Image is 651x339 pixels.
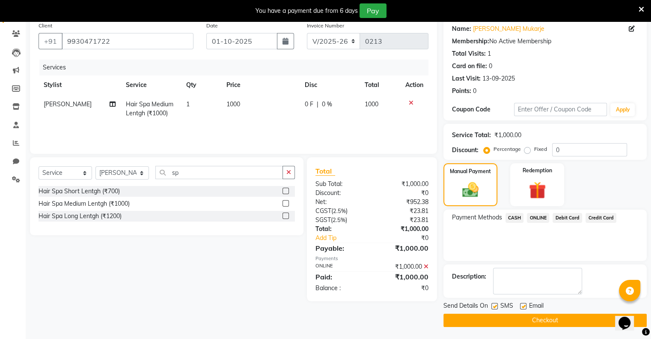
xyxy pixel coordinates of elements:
[333,216,345,223] span: 2.5%
[333,207,346,214] span: 2.5%
[523,167,552,174] label: Redemption
[181,75,221,95] th: Qty
[494,131,521,140] div: ₹1,000.00
[155,166,283,179] input: Search or Scan
[307,22,344,30] label: Invoice Number
[39,212,122,221] div: Hair Spa Long Lentgh (₹1200)
[488,49,491,58] div: 1
[309,180,372,189] div: Sub Total:
[452,131,491,140] div: Service Total:
[226,100,240,108] span: 1000
[186,100,190,108] span: 1
[309,216,372,225] div: ( )
[514,103,607,116] input: Enter Offer / Coupon Code
[305,100,313,109] span: 0 F
[443,314,647,327] button: Checkout
[610,103,635,116] button: Apply
[315,167,335,176] span: Total
[615,305,642,330] iframe: chat widget
[523,180,551,201] img: _gift.svg
[372,180,435,189] div: ₹1,000.00
[44,100,92,108] span: [PERSON_NAME]
[452,146,479,155] div: Discount:
[527,213,549,223] span: ONLINE
[309,207,372,216] div: ( )
[473,24,544,33] a: [PERSON_NAME] Mukarje
[62,33,193,49] input: Search by Name/Mobile/Email/Code
[489,62,492,71] div: 0
[372,225,435,234] div: ₹1,000.00
[309,284,372,293] div: Balance :
[452,87,471,96] div: Points:
[206,22,218,30] label: Date
[500,301,513,312] span: SMS
[39,22,52,30] label: Client
[309,243,372,253] div: Payable:
[372,207,435,216] div: ₹23.81
[382,234,434,243] div: ₹0
[529,301,544,312] span: Email
[315,207,331,215] span: CGST
[256,6,358,15] div: You have a payment due from 6 days
[372,262,435,271] div: ₹1,000.00
[121,75,181,95] th: Service
[482,74,515,83] div: 13-09-2025
[452,272,486,281] div: Description:
[553,213,582,223] span: Debit Card
[505,213,524,223] span: CASH
[126,100,173,117] span: Hair Spa Medium Lentgh (₹1000)
[400,75,428,95] th: Action
[372,216,435,225] div: ₹23.81
[309,198,372,207] div: Net:
[452,37,638,46] div: No Active Membership
[452,105,514,114] div: Coupon Code
[452,49,486,58] div: Total Visits:
[309,272,372,282] div: Paid:
[309,234,382,243] a: Add Tip
[39,60,435,75] div: Services
[309,225,372,234] div: Total:
[372,243,435,253] div: ₹1,000.00
[452,213,502,222] span: Payment Methods
[309,262,372,271] div: ONLINE
[39,75,121,95] th: Stylist
[493,145,521,153] label: Percentage
[322,100,332,109] span: 0 %
[372,189,435,198] div: ₹0
[39,187,120,196] div: Hair Spa Short Lentgh (₹700)
[452,74,481,83] div: Last Visit:
[457,180,484,199] img: _cash.svg
[39,199,130,208] div: Hair Spa Medium Lentgh (₹1000)
[39,33,62,49] button: +91
[452,24,471,33] div: Name:
[317,100,318,109] span: |
[221,75,300,95] th: Price
[534,145,547,153] label: Fixed
[300,75,360,95] th: Disc
[443,301,488,312] span: Send Details On
[372,198,435,207] div: ₹952.38
[365,100,378,108] span: 1000
[452,37,489,46] div: Membership:
[315,216,331,224] span: SGST
[360,3,386,18] button: Pay
[360,75,400,95] th: Total
[372,284,435,293] div: ₹0
[586,213,616,223] span: Credit Card
[452,62,487,71] div: Card on file:
[309,189,372,198] div: Discount:
[315,255,428,262] div: Payments
[473,87,476,96] div: 0
[372,272,435,282] div: ₹1,000.00
[450,168,491,175] label: Manual Payment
